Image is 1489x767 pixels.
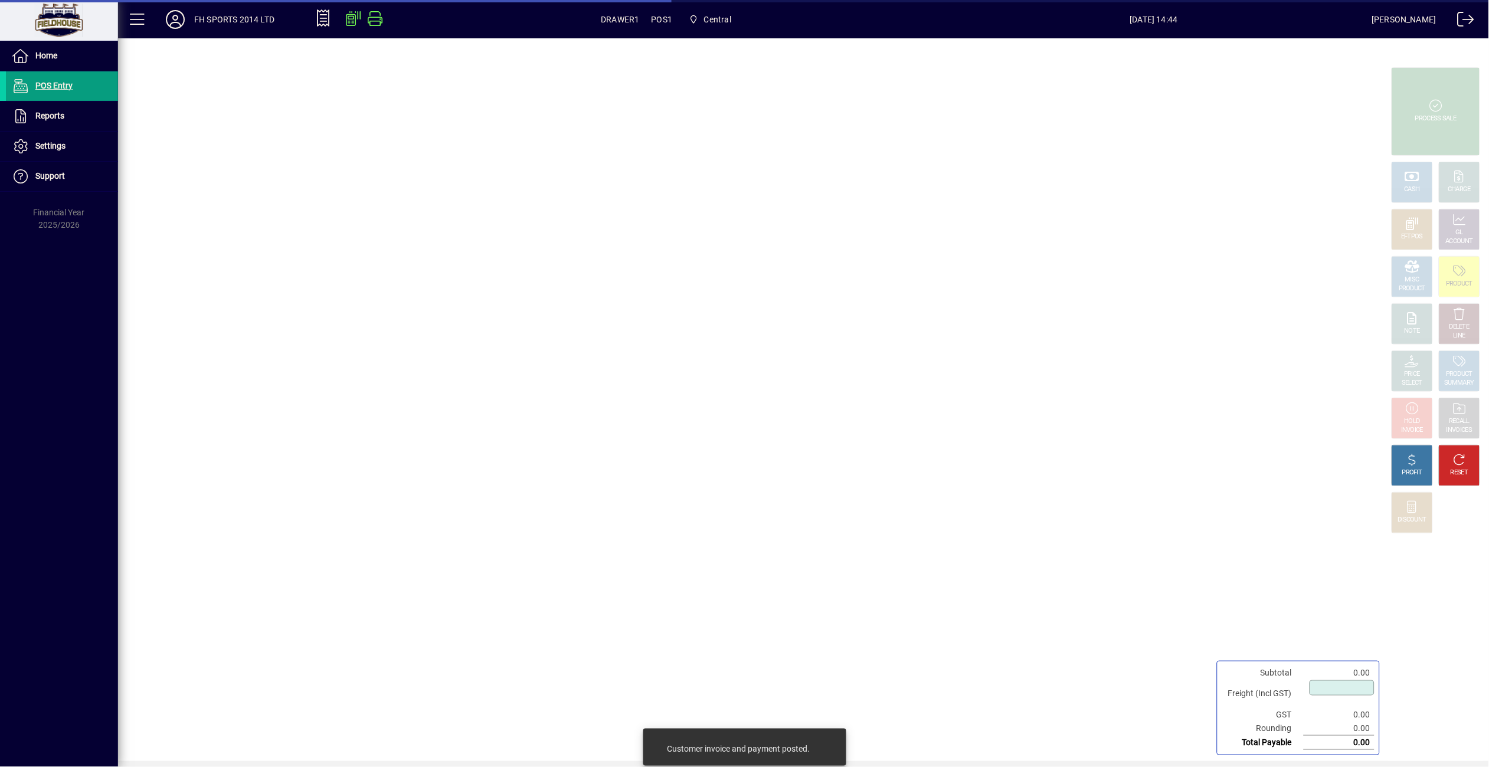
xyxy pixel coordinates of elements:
td: 0.00 [1304,722,1375,736]
td: GST [1222,708,1304,722]
td: 0.00 [1304,666,1375,680]
div: HOLD [1405,417,1420,426]
span: Central [704,10,731,29]
div: PRODUCT [1446,370,1472,379]
div: MISC [1405,276,1419,284]
div: DISCOUNT [1398,516,1426,525]
div: [PERSON_NAME] [1372,10,1436,29]
div: PRODUCT [1446,280,1472,289]
div: RESET [1451,468,1468,477]
div: CASH [1405,185,1420,194]
div: EFTPOS [1402,232,1423,241]
div: Customer invoice and payment posted. [667,743,810,755]
a: Reports [6,101,118,131]
button: Profile [156,9,194,30]
a: Settings [6,132,118,161]
a: Home [6,41,118,71]
div: PROFIT [1402,468,1422,477]
div: GL [1456,228,1464,237]
td: Freight (Incl GST) [1222,680,1304,708]
div: RECALL [1449,417,1470,426]
td: 0.00 [1304,736,1375,750]
a: Support [6,162,118,191]
div: DELETE [1449,323,1470,332]
div: INVOICE [1401,426,1423,435]
td: 0.00 [1304,708,1375,722]
div: PRODUCT [1399,284,1425,293]
div: NOTE [1405,327,1420,336]
div: PROCESS SALE [1415,114,1457,123]
div: PRICE [1405,370,1421,379]
div: CHARGE [1448,185,1471,194]
div: FH SPORTS 2014 LTD [194,10,274,29]
div: SUMMARY [1445,379,1474,388]
span: [DATE] 14:44 [936,10,1372,29]
div: LINE [1454,332,1465,340]
span: Support [35,171,65,181]
span: POS1 [652,10,673,29]
span: POS Entry [35,81,73,90]
td: Total Payable [1222,736,1304,750]
div: SELECT [1402,379,1423,388]
span: DRAWER1 [601,10,639,29]
span: Reports [35,111,64,120]
span: Central [684,9,736,30]
a: Logout [1448,2,1474,41]
td: Rounding [1222,722,1304,736]
div: ACCOUNT [1446,237,1473,246]
td: Subtotal [1222,666,1304,680]
span: Home [35,51,57,60]
span: Settings [35,141,66,150]
div: INVOICES [1447,426,1472,435]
